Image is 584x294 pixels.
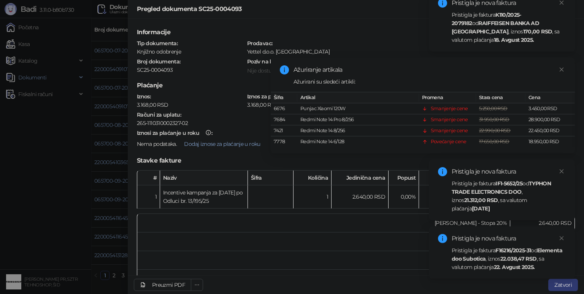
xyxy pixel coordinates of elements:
[297,114,419,125] td: Redmi Note 14 Pro 8/256
[494,264,535,270] strong: 22. Avgust 2025.
[160,171,248,185] th: Naziv
[557,167,566,175] a: Close
[559,67,564,72] span: close
[431,138,467,145] div: Povećanje cene
[136,138,576,150] div: .
[525,125,575,136] td: 22.450,00 RSD
[248,171,294,185] th: Šifra
[137,232,510,251] td: Ukupno osnovica - Stopa 20%
[137,185,160,209] td: 1
[137,156,575,165] h5: Stavke fakture
[271,92,297,103] th: Šifra
[438,234,447,243] span: info-circle
[137,40,178,47] strong: Tip dokumenta :
[557,234,566,242] a: Close
[479,139,509,144] span: 17.650,00 RSD
[294,65,566,74] div: Ažuriranje artikala
[137,58,180,65] strong: Broj dokumenta :
[464,197,498,204] strong: 21.312,00 RSD
[525,114,575,125] td: 28.900,00 RSD
[294,171,332,185] th: Količina
[137,141,176,147] span: Nema podataka
[137,130,212,136] strong: :
[247,48,574,55] div: Yettel d.o.o. [GEOGRAPHIC_DATA]
[271,103,297,114] td: 6676
[548,279,578,291] button: Zatvori
[419,171,476,185] th: Iznos popusta
[525,136,575,147] td: 18.950,00 RSD
[137,28,575,37] h5: Informacije
[247,93,309,100] strong: Iznos za plaćanje u roku :
[479,106,507,111] span: 5.250,00 RSD
[495,180,522,187] strong: IF1-5652/25
[297,92,419,103] th: Artikal
[389,171,419,185] th: Popust
[479,128,511,133] span: 22.990,00 RSD
[472,205,490,212] strong: [DATE]
[137,130,199,136] div: Iznosi za plaćanje u roku
[297,103,419,114] td: Punjac Xiaomi 120W
[419,185,476,209] td: 0,00 RSD
[452,20,539,35] strong: RAIFFEISEN BANKA AD [GEOGRAPHIC_DATA]
[452,167,566,176] div: Pristigla je nova faktura
[247,40,272,47] strong: Prodavac :
[557,65,566,74] a: Close
[452,179,566,213] div: Pristigla je faktura od , iznos , sa valutom plaćanja
[431,116,468,123] div: Smanjenje cene
[452,11,566,44] div: Pristigla je faktura od , iznos , sa valutom plaćanja
[297,125,419,136] td: Redmi Note 14 8/256
[452,11,521,27] strong: K110/2025-2079182
[247,67,281,74] span: Nije dostupno
[500,255,537,262] strong: 22.038,47 RSD
[137,93,151,100] strong: Iznos :
[137,5,566,14] div: Pregled dokumenta SC25-0004093
[194,282,200,288] span: ellipsis
[137,81,575,90] h5: Plaćanje
[559,236,564,241] span: close
[559,169,564,174] span: close
[137,251,510,270] td: Ukupno PDV - Stopa 20%
[137,120,575,126] div: 265-1110310002327-02
[431,105,468,112] div: Smanjenje cene
[246,101,355,108] div: 3.168,00 RSD
[523,28,552,35] strong: 170,00 RSD
[389,185,419,209] td: 0,00%
[280,65,289,74] span: info-circle
[494,36,534,43] strong: 18. Avgust 2025.
[438,167,447,176] span: info-circle
[271,136,297,147] td: 7778
[271,125,297,136] td: 7421
[134,279,191,291] a: Preuzmi PDF
[297,136,419,147] td: Redmi Note 14 6/128
[137,111,181,118] strong: Računi za uplatu :
[431,127,468,134] div: Smanjenje cene
[136,48,245,55] div: Knjižno odobrenje
[136,101,245,108] div: 3.168,00 RSD
[452,246,566,271] div: Pristigla je faktura od , iznos , sa valutom plaćanja
[136,66,245,73] div: SC25-0004093
[137,214,510,232] td: [PERSON_NAME] - Stopa 20%
[271,114,297,125] td: 7684
[294,77,566,86] div: Ažurirani su sledeći artikli:
[419,92,476,103] th: Promena
[525,92,575,103] th: Cena
[452,234,566,243] div: Pristigla je nova faktura
[178,138,266,150] button: Dodaj iznose za plaćanje u roku
[332,171,389,185] th: Jedinična cena
[247,58,281,65] strong: Poziv na broj :
[525,103,575,114] td: 3.450,00 RSD
[294,185,332,209] td: 1
[163,188,244,205] div: Incentive kampanja za [DATE] po Odluci br. 13/195/25
[479,117,509,122] span: 31.950,00 RSD
[476,92,525,103] th: Stara cena
[152,281,185,288] div: Preuzmi PDF
[495,247,531,254] strong: F16216/2025-31
[332,185,389,209] td: 2.640,00 RSD
[137,171,160,185] th: #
